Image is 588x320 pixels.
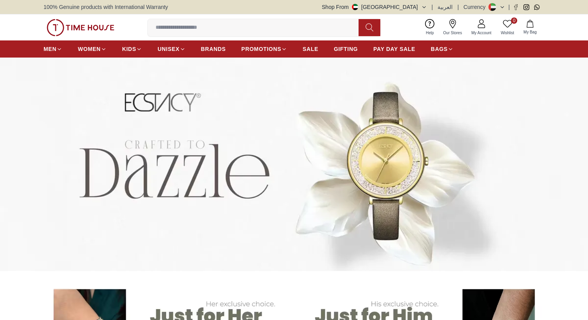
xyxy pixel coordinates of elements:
span: Wishlist [498,30,517,36]
span: Our Stores [440,30,465,36]
a: Help [421,17,439,37]
a: PAY DAY SALE [373,42,415,56]
button: Shop From[GEOGRAPHIC_DATA] [322,3,427,11]
img: United Arab Emirates [352,4,358,10]
a: SALE [303,42,318,56]
span: BRANDS [201,45,226,53]
span: PAY DAY SALE [373,45,415,53]
span: Help [423,30,437,36]
div: Currency [464,3,489,11]
span: BAGS [431,45,448,53]
a: Instagram [523,4,529,10]
span: MEN [44,45,56,53]
button: العربية [437,3,453,11]
span: SALE [303,45,318,53]
span: My Bag [520,29,540,35]
span: | [508,3,510,11]
a: Our Stores [439,17,467,37]
a: WOMEN [78,42,107,56]
img: ... [47,19,114,36]
span: UNISEX [157,45,179,53]
a: BAGS [431,42,453,56]
a: Facebook [513,4,519,10]
a: 0Wishlist [496,17,519,37]
span: 0 [511,17,517,24]
a: GIFTING [334,42,358,56]
span: 100% Genuine products with International Warranty [44,3,168,11]
a: Whatsapp [534,4,540,10]
a: KIDS [122,42,142,56]
a: UNISEX [157,42,185,56]
span: | [457,3,459,11]
a: PROMOTIONS [241,42,287,56]
a: BRANDS [201,42,226,56]
span: KIDS [122,45,136,53]
button: My Bag [519,18,541,37]
span: WOMEN [78,45,101,53]
span: | [432,3,433,11]
span: PROMOTIONS [241,45,282,53]
span: GIFTING [334,45,358,53]
a: MEN [44,42,62,56]
span: My Account [468,30,495,36]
